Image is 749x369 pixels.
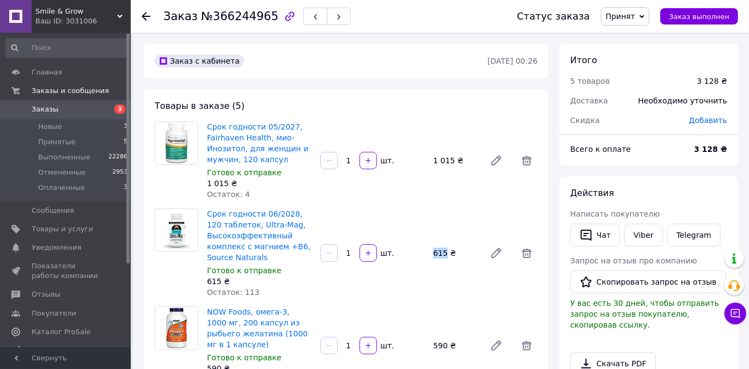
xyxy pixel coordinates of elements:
[516,150,538,171] span: Удалить
[606,12,635,21] span: Принят
[570,224,620,247] button: Чат
[32,224,93,234] span: Товары и услуги
[632,89,734,113] div: Необходимо уточнить
[207,190,250,199] span: Остаток: 4
[32,346,72,355] span: Аналитика
[517,11,590,22] div: Статус заказа
[38,183,85,193] span: Оплаченные
[485,242,507,264] a: Редактировать
[570,188,614,198] span: Действия
[207,178,312,189] div: 1 015 ₴
[207,210,310,262] a: Срок годности 06/2028, 120 таблеток, Ultra-Mag, Высокоэффективный комплекс с магнием +В6, Source ...
[32,261,101,281] span: Показатели работы компании
[142,11,150,22] div: Вернуться назад
[485,150,507,171] a: Редактировать
[570,116,600,125] span: Скидка
[660,8,738,24] button: Заказ выполнен
[124,137,127,147] span: 5
[207,168,282,177] span: Готово к отправке
[38,137,76,147] span: Принятые
[155,54,244,67] div: Заказ с кабинета
[207,276,312,287] div: 615 ₴
[201,10,278,23] span: №366244965
[32,327,90,337] span: Каталог ProSale
[38,152,90,162] span: Выполненные
[570,210,660,218] span: Написать покупателю
[35,7,117,16] span: Smile & Grow
[35,16,131,26] div: Ваш ID: 3031006
[378,340,395,351] div: шт.
[689,116,727,125] span: Добавить
[32,206,74,216] span: Сообщения
[378,248,395,259] div: шт.
[207,266,282,275] span: Готово к отправке
[155,307,198,349] img: NOW Foods, омега-3, 1000 мг, 200 капсул из рыбьего желатина (1000 мг в 1 капсуле)
[32,104,58,114] span: Заказы
[207,122,308,164] a: Срок годности 05/2027, Fairhaven Health, мио-Инозитол, для женщин и мужчин, 120 капсул
[429,245,481,261] div: 615 ₴
[570,270,726,293] button: Скопировать запрос на отзыв
[624,224,662,247] a: Viber
[485,335,507,356] a: Редактировать
[669,13,729,21] span: Заказ выполнен
[694,145,727,153] b: 3 128 ₴
[207,307,308,349] a: NOW Foods, омега-3, 1000 мг, 200 капсул из рыбьего желатина (1000 мг в 1 капсуле)
[516,242,538,264] span: Удалить
[570,96,608,105] span: Доставка
[124,183,127,193] span: 3
[429,153,481,168] div: 1 015 ₴
[38,168,86,177] span: Отмененные
[108,152,127,162] span: 22286
[724,303,746,324] button: Чат с покупателем
[570,145,631,153] span: Всего к оплате
[32,290,60,299] span: Отзывы
[155,122,198,164] img: Срок годности 05/2027, Fairhaven Health, мио-Инозитол, для женщин и мужчин, 120 капсул
[112,168,127,177] span: 2953
[32,86,109,96] span: Заказы и сообщения
[570,256,697,265] span: Запрос на отзыв про компанию
[429,338,481,353] div: 590 ₴
[32,309,76,318] span: Покупатели
[124,122,127,132] span: 3
[32,67,62,77] span: Главная
[570,299,719,329] span: У вас есть 30 дней, чтобы отправить запрос на отзыв покупателю, скопировав ссылку.
[38,122,62,132] span: Новые
[155,101,245,111] span: Товары в заказе (5)
[155,209,198,251] img: Срок годности 06/2028, 120 таблеток, Ultra-Mag, Высокоэффективный комплекс с магнием +В6, Source ...
[570,55,597,65] span: Итого
[207,353,282,362] span: Готово к отправке
[378,155,395,166] div: шт.
[32,243,81,253] span: Уведомления
[516,335,538,356] span: Удалить
[697,76,727,87] div: 3 128 ₴
[667,224,721,247] a: Telegram
[207,288,260,297] span: Остаток: 113
[163,10,198,23] span: Заказ
[488,57,538,65] time: [DATE] 00:26
[5,38,129,58] input: Поиск
[570,77,610,85] span: 5 товаров
[114,104,125,114] span: 3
